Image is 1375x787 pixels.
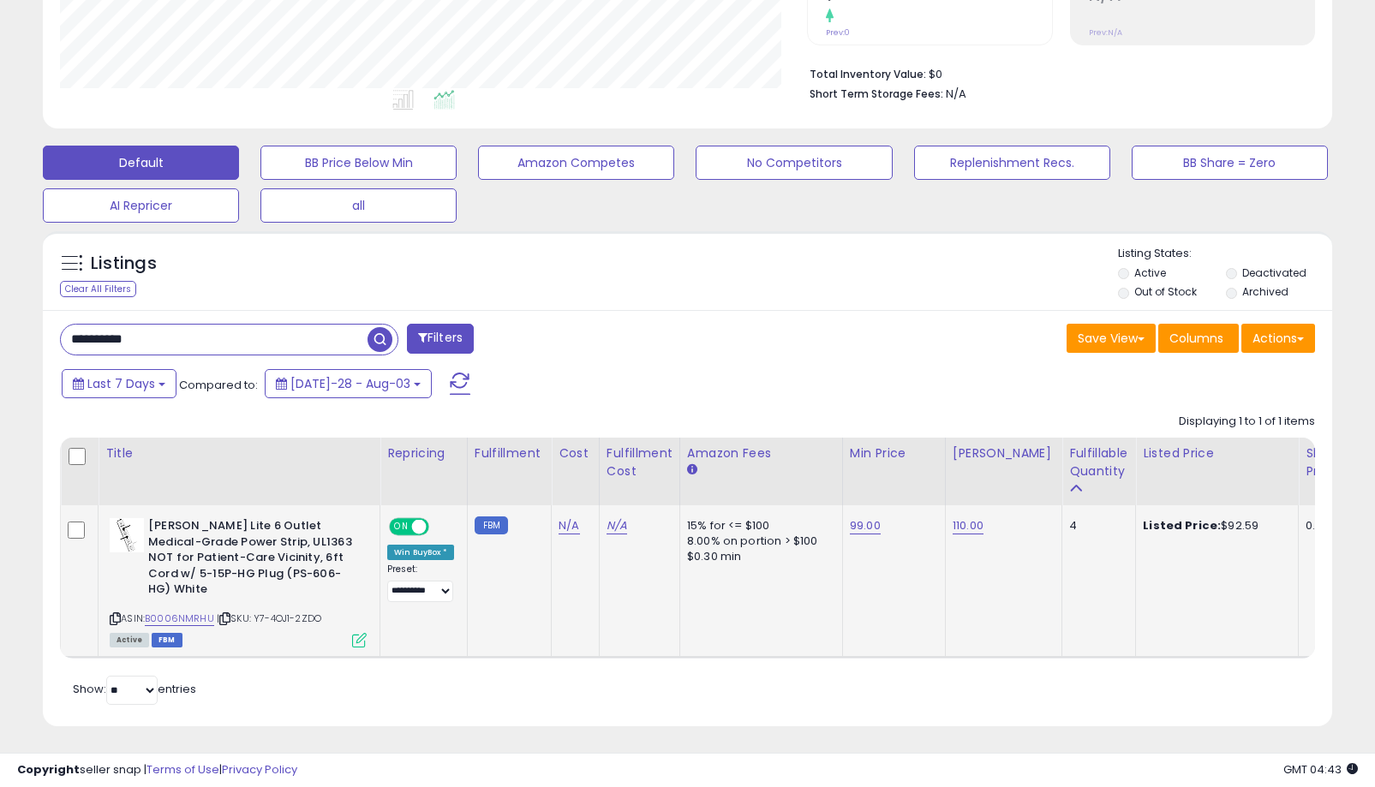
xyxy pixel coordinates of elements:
span: FBM [152,633,182,647]
button: all [260,188,457,223]
a: B0006NMRHU [145,611,214,626]
div: Fulfillment Cost [607,444,673,480]
strong: Copyright [17,761,80,778]
div: 15% for <= $100 [687,518,829,534]
label: Active [1134,265,1166,280]
div: Preset: [387,563,454,602]
div: Cost [559,444,592,462]
button: [DATE]-28 - Aug-03 [265,369,432,398]
a: 110.00 [953,517,983,534]
small: Prev: N/A [1089,27,1122,38]
span: ON [391,520,412,534]
span: | SKU: Y7-4OJ1-2ZDO [217,611,321,625]
div: 8.00% on portion > $100 [687,534,829,549]
span: Compared to: [179,377,258,393]
div: Displaying 1 to 1 of 1 items [1179,414,1315,430]
span: Last 7 Days [87,375,155,392]
label: Deactivated [1242,265,1306,280]
span: All listings currently available for purchase on Amazon [110,633,149,647]
div: Ship Price [1306,444,1340,480]
a: Terms of Use [146,761,219,778]
span: 2025-08-17 04:43 GMT [1283,761,1358,778]
button: BB Price Below Min [260,146,457,180]
button: AI Repricer [43,188,239,223]
b: Listed Price: [1143,517,1221,534]
h5: Listings [91,252,157,276]
button: Default [43,146,239,180]
button: No Competitors [696,146,892,180]
a: N/A [607,517,627,534]
small: Prev: 0 [826,27,850,38]
div: $0.30 min [687,549,829,564]
span: OFF [427,520,454,534]
button: Actions [1241,324,1315,353]
button: Save View [1067,324,1156,353]
li: $0 [810,63,1302,83]
div: ASIN: [110,518,367,645]
button: Filters [407,324,474,354]
button: Columns [1158,324,1239,353]
div: Repricing [387,444,460,462]
div: Win BuyBox * [387,545,454,560]
b: Total Inventory Value: [810,67,926,81]
div: $92.59 [1143,518,1285,534]
p: Listing States: [1118,246,1332,262]
div: Title [105,444,373,462]
b: Short Term Storage Fees: [810,86,943,101]
div: Min Price [850,444,938,462]
button: Replenishment Recs. [914,146,1110,180]
a: Privacy Policy [222,761,297,778]
span: Columns [1169,330,1223,347]
div: Listed Price [1143,444,1291,462]
small: Amazon Fees. [687,462,697,478]
div: Amazon Fees [687,444,835,462]
div: [PERSON_NAME] [953,444,1055,462]
button: Last 7 Days [62,369,176,398]
label: Out of Stock [1134,284,1197,299]
span: N/A [946,86,966,102]
button: BB Share = Zero [1132,146,1328,180]
a: N/A [559,517,579,534]
b: [PERSON_NAME] Lite 6 Outlet Medical-Grade Power Strip, UL1363 NOT for Patient-Care Vicinity, 6ft ... [148,518,356,602]
div: Clear All Filters [60,281,136,297]
div: seller snap | | [17,762,297,778]
span: [DATE]-28 - Aug-03 [290,375,410,392]
button: Amazon Competes [478,146,674,180]
small: FBM [475,516,508,534]
label: Archived [1242,284,1288,299]
span: Show: entries [73,681,196,697]
img: 31hMzk1tQ5L._SL40_.jpg [110,518,144,552]
a: 99.00 [850,517,881,534]
div: Fulfillment [475,444,544,462]
div: 4 [1069,518,1122,534]
div: Fulfillable Quantity [1069,444,1128,480]
div: 0.00 [1306,518,1334,534]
